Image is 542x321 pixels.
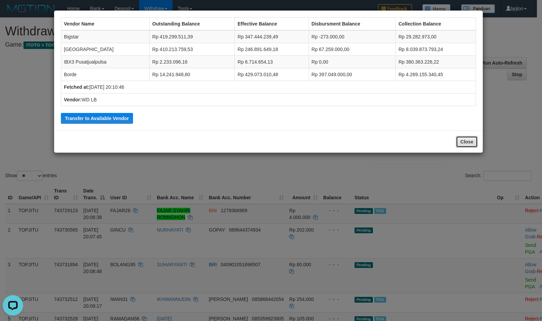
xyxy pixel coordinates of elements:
td: WD LB [61,94,476,106]
td: Rp 419.299.511,39 [149,30,235,43]
td: [GEOGRAPHIC_DATA] [61,43,149,56]
td: Rp 246.891.649,18 [235,43,309,56]
td: Rp 29.282.973,00 [396,30,476,43]
th: Disbursment Balance [309,18,396,31]
b: Fetched at: [64,84,89,90]
td: Rp 380.363.226,22 [396,56,476,68]
b: Vendor: [64,97,82,102]
button: Close [456,136,478,148]
td: Rp 14.241.948,60 [149,68,235,81]
th: Outstanding Balance [149,18,235,31]
button: Transfer to Available Vendor [61,113,133,124]
td: Rp 4.269.155.340,45 [396,68,476,81]
td: Rp 347.444.239,49 [235,30,309,43]
td: Rp -273.000,00 [309,30,396,43]
td: Rp 6.714.654,13 [235,56,309,68]
td: Rp 0,00 [309,56,396,68]
th: Collection Balance [396,18,476,31]
td: Rp 410.213.759,53 [149,43,235,56]
td: [DATE] 20:10:46 [61,81,476,94]
td: IBX3 Pusatjualpulsa [61,56,149,68]
td: Borde [61,68,149,81]
td: Rp 397.049.000,00 [309,68,396,81]
button: Open LiveChat chat widget [3,3,23,23]
td: Rp 2.233.096,16 [149,56,235,68]
th: Effective Balance [235,18,309,31]
td: Rp 8.039.873.793,24 [396,43,476,56]
th: Vendor Name [61,18,149,31]
td: Rp 67.259.000,00 [309,43,396,56]
td: Bigstar [61,30,149,43]
td: Rp 429.073.010,48 [235,68,309,81]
